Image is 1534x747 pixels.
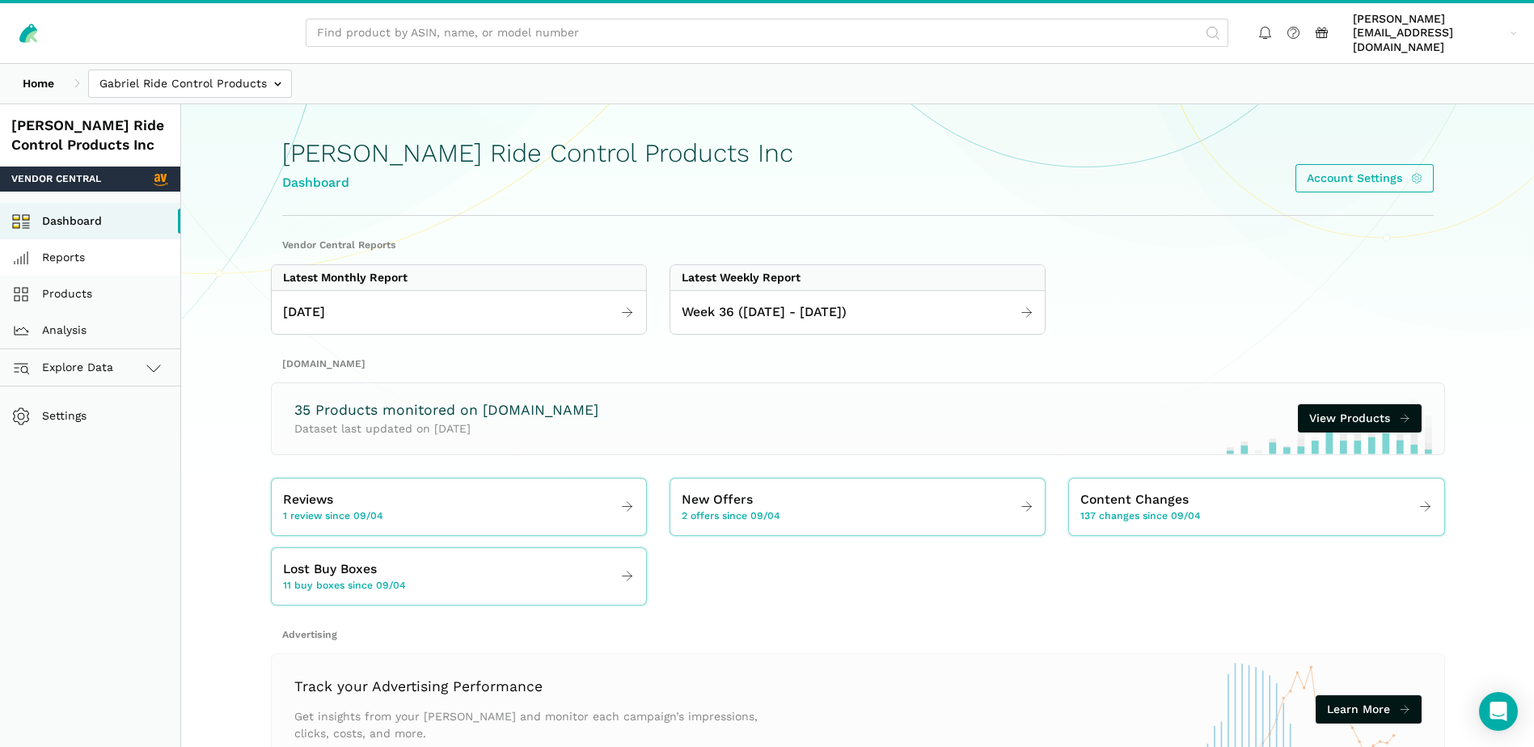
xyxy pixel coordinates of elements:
h2: [DOMAIN_NAME] [282,357,1434,372]
h1: [PERSON_NAME] Ride Control Products Inc [282,139,793,167]
div: Dashboard [282,173,793,193]
a: New Offers 2 offers since 09/04 [670,484,1045,530]
a: Content Changes 137 changes since 09/04 [1069,484,1443,530]
a: Reviews 1 review since 09/04 [272,484,646,530]
span: Vendor Central [11,172,101,187]
div: [PERSON_NAME] Ride Control Products Inc [11,116,169,155]
span: View Products [1309,410,1390,427]
span: 137 changes since 09/04 [1080,509,1201,524]
input: Gabriel Ride Control Products Inc [88,70,292,98]
div: Latest Monthly Report [283,271,408,285]
span: Lost Buy Boxes [283,559,377,580]
span: 2 offers since 09/04 [682,509,780,524]
a: Account Settings [1295,164,1434,192]
a: View Products [1298,404,1422,433]
span: Reviews [283,490,333,510]
span: Learn More [1327,701,1390,718]
a: Lost Buy Boxes 11 buy boxes since 09/04 [272,554,646,599]
span: [DATE] [283,302,325,323]
h3: Track your Advertising Performance [294,677,767,697]
p: Dataset last updated on [DATE] [294,420,598,437]
h2: Advertising [282,628,1434,643]
div: Open Intercom Messenger [1479,692,1518,731]
span: Explore Data [17,358,113,378]
h2: Vendor Central Reports [282,238,1434,253]
input: Find product by ASIN, name, or model number [306,19,1228,47]
span: New Offers [682,490,753,510]
span: Content Changes [1080,490,1189,510]
span: 1 review since 09/04 [283,509,383,524]
a: Home [11,70,66,98]
a: [DATE] [272,297,646,328]
p: Get insights from your [PERSON_NAME] and monitor each campaign’s impressions, clicks, costs, and ... [294,708,767,742]
div: Latest Weekly Report [682,271,801,285]
span: Week 36 ([DATE] - [DATE]) [682,302,847,323]
h3: 35 Products monitored on [DOMAIN_NAME] [294,400,598,420]
a: Learn More [1316,695,1422,724]
span: [PERSON_NAME][EMAIL_ADDRESS][DOMAIN_NAME] [1353,12,1505,55]
a: Week 36 ([DATE] - [DATE]) [670,297,1045,328]
a: [PERSON_NAME][EMAIL_ADDRESS][DOMAIN_NAME] [1347,9,1523,57]
span: 11 buy boxes since 09/04 [283,579,406,593]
